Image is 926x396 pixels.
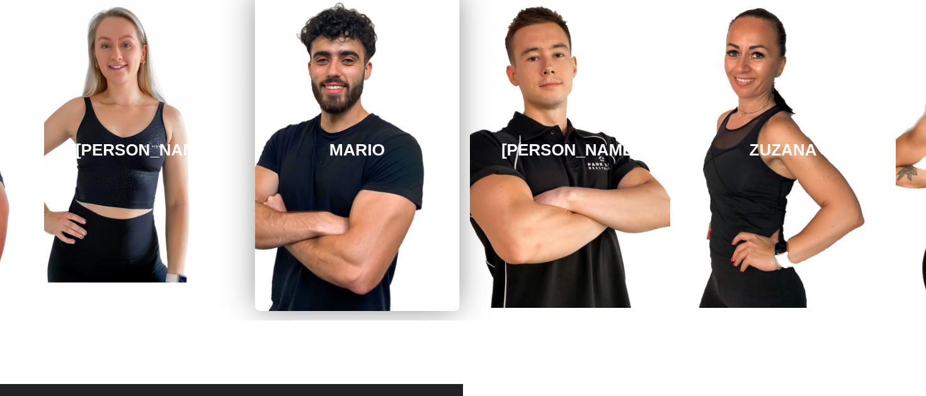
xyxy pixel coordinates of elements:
h3: [PERSON_NAME] [501,140,639,160]
a: 14 day free trial to PVTV -START NOW [1,353,925,382]
h3: MARIO [329,140,385,161]
h3: [PERSON_NAME] [76,140,213,160]
p: 14 day free trial to PVTV - [1,353,925,382]
b: START NOW [494,362,554,373]
h3: ZUZANA [750,140,817,160]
